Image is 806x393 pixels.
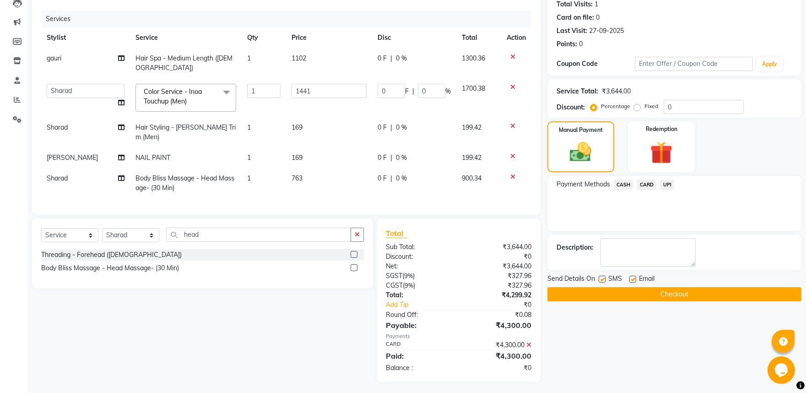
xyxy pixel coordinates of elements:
div: Service Total: [557,87,598,96]
div: Payable: [379,320,459,331]
span: 169 [292,123,303,131]
div: ₹327.96 [459,271,538,281]
span: Email [639,274,655,285]
span: | [390,174,392,183]
div: Card on file: [557,13,594,22]
span: 9% [405,282,413,289]
div: Net: [379,262,459,271]
th: Total [456,27,501,48]
div: Threading - Forehead ([DEMOGRAPHIC_DATA]) [41,250,182,260]
button: Checkout [547,287,801,301]
span: [PERSON_NAME] [47,153,98,162]
div: CARD [379,340,459,350]
span: 169 [292,153,303,162]
span: 1102 [292,54,306,62]
th: Stylist [41,27,130,48]
img: _cash.svg [563,140,598,164]
span: Hair Spa - Medium Length ([DEMOGRAPHIC_DATA]) [135,54,233,72]
div: Total: [379,290,459,300]
span: Sharad [47,174,68,182]
span: 0 F [378,153,387,163]
div: ₹0 [459,363,538,373]
label: Percentage [601,102,630,110]
span: Color Service - Inoa Touchup (Men) [144,87,202,105]
div: Discount: [379,252,459,262]
div: ₹3,644.00 [459,262,538,271]
div: Last Visit: [557,26,587,36]
label: Fixed [644,102,658,110]
span: gauri [47,54,61,62]
span: Total [386,229,407,238]
span: UPI [660,180,674,190]
div: ₹4,300.00 [459,350,538,361]
a: x [187,97,191,105]
span: CARD [637,180,656,190]
div: Paid: [379,350,459,361]
span: 900.34 [462,174,481,182]
span: | [390,54,392,63]
span: 763 [292,174,303,182]
div: ₹3,644.00 [459,242,538,252]
div: ₹3,644.00 [602,87,631,96]
div: Services [42,11,538,27]
span: Send Details On [547,274,595,285]
div: ₹4,300.00 [459,340,538,350]
span: 0 % [396,123,407,132]
span: CASH [614,180,633,190]
span: 1300.36 [462,54,485,62]
th: Service [130,27,242,48]
th: Disc [372,27,456,48]
input: Enter Offer / Coupon Code [635,57,753,71]
div: ₹4,300.00 [459,320,538,331]
span: 0 % [396,153,407,163]
div: ( ) [379,281,459,290]
th: Qty [242,27,286,48]
div: Balance : [379,363,459,373]
input: Search or Scan [166,228,351,242]
div: Description: [557,243,593,252]
span: 199.42 [462,153,481,162]
span: 0 F [378,174,387,183]
span: Payment Methods [557,180,610,189]
div: Coupon Code [557,59,635,69]
span: F [405,87,409,96]
span: 1 [247,174,251,182]
div: ₹0.08 [459,310,538,320]
span: SMS [608,274,622,285]
button: Apply [757,57,783,71]
iframe: chat widget [768,356,797,384]
span: 0 F [378,54,387,63]
div: Payments [386,333,531,340]
span: | [390,123,392,132]
span: CGST [386,281,403,289]
th: Price [286,27,373,48]
div: ₹0 [459,252,538,262]
div: ₹4,299.92 [459,290,538,300]
div: Round Off: [379,310,459,320]
div: 27-09-2025 [589,26,624,36]
div: Discount: [557,103,585,112]
div: Body Bliss Massage - Head Massage- (30 Min) [41,263,179,273]
span: Hair Styling - [PERSON_NAME] Trim (Men) [135,123,236,141]
span: 0 F [378,123,387,132]
span: 0 % [396,174,407,183]
img: _gift.svg [643,139,680,167]
div: Sub Total: [379,242,459,252]
label: Manual Payment [559,126,603,134]
a: Add Tip [379,300,472,310]
th: Action [501,27,531,48]
span: 1 [247,153,251,162]
label: Redemption [646,125,677,133]
span: | [390,153,392,163]
span: NAIL PAINT [135,153,170,162]
div: ( ) [379,271,459,281]
span: 1 [247,54,251,62]
span: Body Bliss Massage - Head Massage- (30 Min) [135,174,234,192]
span: 9% [404,272,413,279]
div: ₹0 [472,300,538,310]
span: 1700.38 [462,84,485,93]
span: 199.42 [462,123,481,131]
span: 0 % [396,54,407,63]
span: % [445,87,451,96]
span: | [412,87,414,96]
